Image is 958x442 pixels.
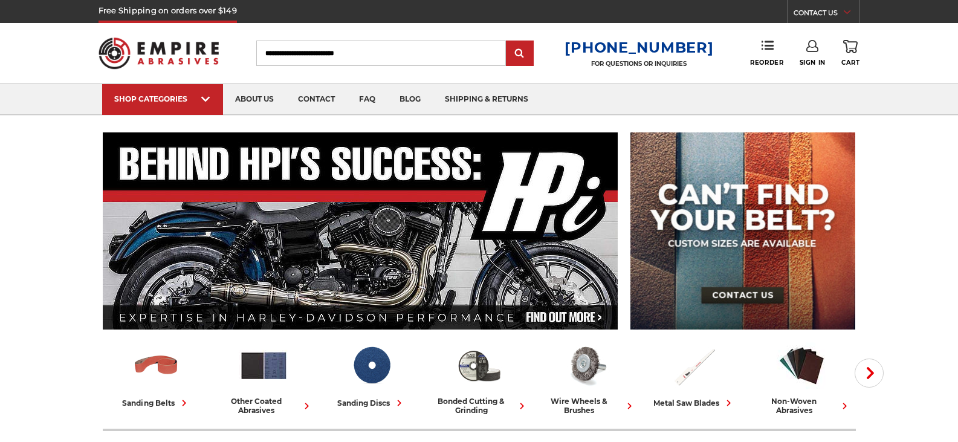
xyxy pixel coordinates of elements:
img: Empire Abrasives [99,30,219,77]
a: about us [223,84,286,115]
a: shipping & returns [433,84,540,115]
a: Reorder [750,40,783,66]
a: sanding belts [108,340,206,409]
a: faq [347,84,387,115]
span: Reorder [750,59,783,67]
a: wire wheels & brushes [538,340,636,415]
a: CONTACT US [794,6,859,23]
a: other coated abrasives [215,340,313,415]
p: FOR QUESTIONS OR INQUIRIES [565,60,713,68]
a: blog [387,84,433,115]
div: sanding discs [337,397,406,409]
div: SHOP CATEGORIES [114,94,211,103]
div: bonded cutting & grinding [430,397,528,415]
a: metal saw blades [646,340,743,409]
a: Cart [841,40,859,67]
a: non-woven abrasives [753,340,851,415]
img: Bonded Cutting & Grinding [454,340,504,391]
img: promo banner for custom belts. [630,132,855,330]
span: Sign In [800,59,826,67]
div: metal saw blades [653,397,735,409]
img: Non-woven Abrasives [777,340,827,391]
a: bonded cutting & grinding [430,340,528,415]
img: Wire Wheels & Brushes [562,340,612,391]
img: Banner for an interview featuring Horsepower Inc who makes Harley performance upgrades featured o... [103,132,618,330]
img: Metal Saw Blades [669,340,719,391]
a: [PHONE_NUMBER] [565,39,713,56]
img: Sanding Belts [131,340,181,391]
div: other coated abrasives [215,397,313,415]
img: Other Coated Abrasives [239,340,289,391]
div: non-woven abrasives [753,397,851,415]
img: Sanding Discs [346,340,396,391]
input: Submit [508,42,532,66]
a: sanding discs [323,340,421,409]
span: Cart [841,59,859,67]
div: wire wheels & brushes [538,397,636,415]
button: Next [855,359,884,388]
a: contact [286,84,347,115]
div: sanding belts [123,397,190,409]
